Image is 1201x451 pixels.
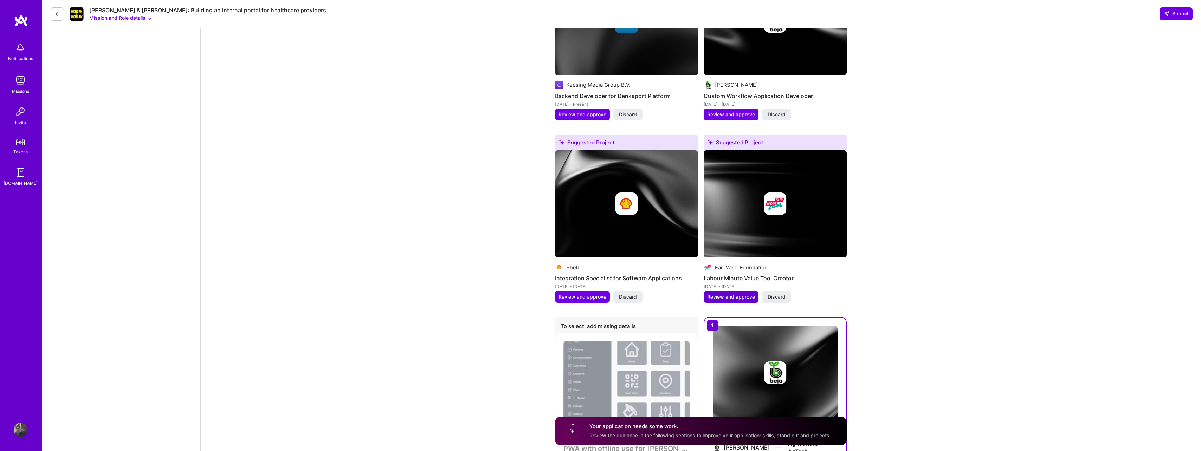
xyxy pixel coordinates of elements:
img: guide book [13,165,27,179]
img: Company logo [764,192,787,215]
img: logo [14,14,28,27]
a: User Avatar [12,423,29,437]
i: icon LeftArrowDark [54,11,60,17]
img: Company logo [764,361,787,384]
button: Review and approve [555,109,610,120]
div: [DOMAIN_NAME] [4,179,38,187]
img: Company logo [615,192,638,215]
div: Notifications [8,55,33,62]
span: Discard [619,111,637,118]
div: Suggested Project [555,135,698,153]
div: Missions [12,87,29,95]
button: Discard [613,291,643,303]
h4: Your application needs some work. [589,423,831,430]
img: Company logo [555,81,563,89]
button: Mission and Role details → [89,14,151,21]
span: Review and approve [707,111,755,118]
div: [PERSON_NAME] & [PERSON_NAME]: Building an internal portal for healthcare providers [89,7,326,14]
button: Review and approve [704,291,758,303]
img: tokens [16,139,25,145]
i: icon SuggestedTeams [559,140,564,145]
button: Discard [762,291,791,303]
span: Submit [1164,10,1188,17]
div: null [1160,7,1193,20]
i: icon SuggestedTeams [708,140,713,145]
div: [DATE] - [DATE] [704,100,847,108]
img: bell [13,41,27,55]
div: Keesing Media Group B.V. [566,81,631,89]
button: Discard [762,109,791,120]
div: [DATE] - Present [555,100,698,108]
span: Discard [768,111,786,118]
div: To select, add missing details [555,317,698,338]
img: Company Logo [70,7,84,21]
span: Discard [768,293,786,300]
img: Invite [13,105,27,119]
div: Fair Wear Foundation [715,264,768,271]
button: Review and approve [704,109,758,120]
div: Shell [566,264,579,271]
div: [DATE] - [DATE] [555,283,698,290]
img: divider [775,447,782,448]
div: [PERSON_NAME] [715,81,758,89]
h4: Custom Workflow Application Developer [704,91,847,100]
div: Tokens [13,148,28,156]
h4: Labour Minute Value Tool Creator [704,274,847,283]
h4: Integration Specialist for Software Applications [555,274,698,283]
span: Review the guidance in the following sections to improve your application: skills, stand out and ... [589,432,831,438]
button: Review and approve [555,291,610,303]
img: cover [555,150,698,257]
img: cover [713,326,838,419]
div: Suggested Project [704,135,847,153]
img: teamwork [13,73,27,87]
span: Review and approve [707,293,755,300]
img: Company logo [704,81,712,89]
div: Invite [15,119,26,126]
span: Review and approve [558,111,606,118]
span: Review and approve [558,293,606,300]
div: [DATE] - [DATE] [704,283,847,290]
button: Submit [1160,7,1193,20]
h4: Backend Developer for Denksport Platform [555,91,698,100]
img: cover [704,150,847,257]
img: Company logo [704,263,712,272]
img: Company logo [555,263,563,272]
img: User Avatar [13,423,27,437]
i: icon SendLight [1164,11,1169,17]
button: Discard [613,109,643,120]
span: Discard [619,293,637,300]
